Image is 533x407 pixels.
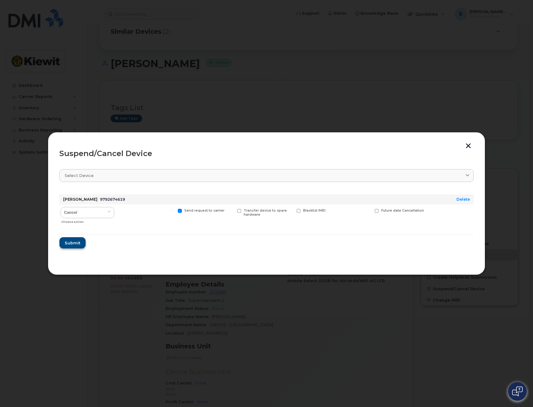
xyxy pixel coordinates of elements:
[512,386,523,396] img: Open chat
[65,173,94,179] span: Select device
[59,169,474,182] a: Select device
[303,208,326,213] span: Blacklist IMEI
[244,208,287,217] span: Transfer device to spare hardware
[170,209,173,212] input: Send request to carrier
[381,208,424,213] span: Future date Cancellation
[184,208,224,213] span: Send request to carrier
[59,150,474,157] div: Suspend/Cancel Device
[63,197,97,202] strong: [PERSON_NAME]
[61,217,114,224] div: Choose action
[367,209,370,212] input: Future date Cancellation
[230,209,233,212] input: Transfer device to spare hardware
[100,197,125,202] span: 9792674619
[456,197,470,202] a: Delete
[289,209,292,212] input: Blacklist IMEI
